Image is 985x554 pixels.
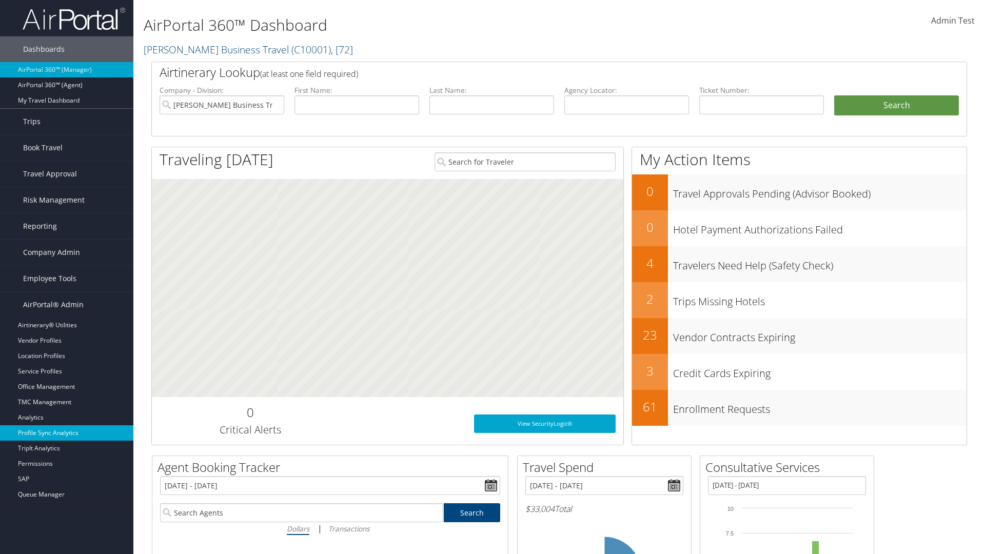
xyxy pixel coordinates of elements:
[160,85,284,95] label: Company - Division:
[632,354,967,390] a: 3Credit Cards Expiring
[632,174,967,210] a: 0Travel Approvals Pending (Advisor Booked)
[632,149,967,170] h1: My Action Items
[23,213,57,239] span: Reporting
[444,503,501,522] a: Search
[23,109,41,134] span: Trips
[23,187,85,213] span: Risk Management
[160,503,443,522] input: Search Agents
[260,68,358,80] span: (at least one field required)
[632,390,967,426] a: 61Enrollment Requests
[328,524,369,533] i: Transactions
[931,15,975,26] span: Admin Test
[525,503,683,515] h6: Total
[673,397,967,417] h3: Enrollment Requests
[23,266,76,291] span: Employee Tools
[160,149,273,170] h1: Traveling [DATE]
[23,7,125,31] img: airportal-logo.png
[160,64,891,81] h2: Airtinerary Lookup
[23,292,84,318] span: AirPortal® Admin
[632,290,668,308] h2: 2
[632,254,668,272] h2: 4
[23,36,65,62] span: Dashboards
[673,289,967,309] h3: Trips Missing Hotels
[705,459,874,476] h2: Consultative Services
[726,530,734,537] tspan: 7.5
[632,246,967,282] a: 4Travelers Need Help (Safety Check)
[287,524,309,533] i: Dollars
[523,459,691,476] h2: Travel Spend
[474,414,616,433] a: View SecurityLogic®
[525,503,555,515] span: $33,004
[632,362,668,380] h2: 3
[160,404,341,421] h2: 0
[157,459,508,476] h2: Agent Booking Tracker
[144,14,698,36] h1: AirPortal 360™ Dashboard
[429,85,554,95] label: Last Name:
[23,240,80,265] span: Company Admin
[144,43,353,56] a: [PERSON_NAME] Business Travel
[632,282,967,318] a: 2Trips Missing Hotels
[23,161,77,187] span: Travel Approval
[632,398,668,415] h2: 61
[673,361,967,381] h3: Credit Cards Expiring
[632,219,668,236] h2: 0
[699,85,824,95] label: Ticket Number:
[23,135,63,161] span: Book Travel
[160,423,341,437] h3: Critical Alerts
[564,85,689,95] label: Agency Locator:
[673,182,967,201] h3: Travel Approvals Pending (Advisor Booked)
[673,325,967,345] h3: Vendor Contracts Expiring
[727,506,734,512] tspan: 10
[291,43,331,56] span: ( C10001 )
[632,326,668,344] h2: 23
[435,152,616,171] input: Search for Traveler
[673,253,967,273] h3: Travelers Need Help (Safety Check)
[331,43,353,56] span: , [ 72 ]
[632,183,668,200] h2: 0
[632,318,967,354] a: 23Vendor Contracts Expiring
[673,217,967,237] h3: Hotel Payment Authorizations Failed
[160,522,500,535] div: |
[931,5,975,37] a: Admin Test
[632,210,967,246] a: 0Hotel Payment Authorizations Failed
[834,95,959,116] button: Search
[294,85,419,95] label: First Name:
